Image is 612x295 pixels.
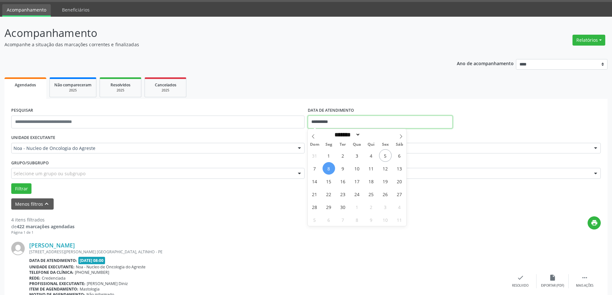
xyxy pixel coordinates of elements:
p: Acompanhamento [4,25,427,41]
span: Resolvidos [111,82,130,88]
div: Resolvido [512,283,528,288]
input: Year [360,131,382,138]
span: Setembro 6, 2025 [393,149,406,162]
span: Setembro 16, 2025 [337,175,349,187]
p: Ano de acompanhamento [457,59,514,67]
span: [PHONE_NUMBER] [75,270,109,275]
strong: 422 marcações agendadas [17,223,75,230]
span: Setembro 11, 2025 [365,162,377,175]
span: Setembro 8, 2025 [323,162,335,175]
span: Setembro 27, 2025 [393,188,406,200]
a: Acompanhamento [2,4,51,17]
span: Mastologia [80,286,100,292]
span: Qua [350,143,364,147]
div: 2025 [149,88,182,93]
i: insert_drive_file [549,274,556,281]
span: Setembro 30, 2025 [337,201,349,213]
span: Setembro 7, 2025 [308,162,321,175]
b: Telefone da clínica: [29,270,74,275]
span: Cancelados [155,82,176,88]
b: Profissional executante: [29,281,85,286]
span: Outubro 4, 2025 [393,201,406,213]
span: Outubro 8, 2025 [351,213,363,226]
span: Outubro 1, 2025 [351,201,363,213]
span: Sex [378,143,392,147]
i:  [581,274,588,281]
span: Outubro 11, 2025 [393,213,406,226]
span: Setembro 2, 2025 [337,149,349,162]
button: Relatórios [572,35,605,46]
label: DATA DE ATENDIMENTO [308,106,354,116]
span: Setembro 15, 2025 [323,175,335,187]
span: Sáb [392,143,406,147]
span: [DATE] 08:00 [78,257,105,264]
button: Filtrar [11,183,31,194]
span: Setembro 5, 2025 [379,149,392,162]
i: keyboard_arrow_up [43,200,50,207]
span: Qui [364,143,378,147]
span: Outubro 9, 2025 [365,213,377,226]
span: Setembro 12, 2025 [379,162,392,175]
span: Não compareceram [54,82,92,88]
button: print [588,216,601,230]
div: 2025 [104,88,137,93]
label: Grupo/Subgrupo [11,158,49,168]
div: de [11,223,75,230]
div: 4 itens filtrados [11,216,75,223]
span: Setembro 14, 2025 [308,175,321,187]
span: Setembro 9, 2025 [337,162,349,175]
span: Setembro 25, 2025 [365,188,377,200]
span: Setembro 4, 2025 [365,149,377,162]
p: Acompanhe a situação das marcações correntes e finalizadas [4,41,427,48]
span: Setembro 23, 2025 [337,188,349,200]
label: PESQUISAR [11,106,33,116]
span: Setembro 22, 2025 [323,188,335,200]
span: [PERSON_NAME] Diniz [87,281,128,286]
span: Outubro 6, 2025 [323,213,335,226]
span: Setembro 13, 2025 [393,162,406,175]
a: Beneficiários [58,4,94,15]
span: Setembro 10, 2025 [351,162,363,175]
span: Todos os profissionais [310,145,588,152]
span: Credenciada [42,275,66,281]
b: Unidade executante: [29,264,75,270]
span: Noa - Nucleo de Oncologia do Agreste [76,264,146,270]
span: Setembro 21, 2025 [308,188,321,200]
span: Setembro 19, 2025 [379,175,392,187]
span: Setembro 20, 2025 [393,175,406,187]
span: Setembro 29, 2025 [323,201,335,213]
label: UNIDADE EXECUTANTE [11,133,55,143]
span: Outubro 2, 2025 [365,201,377,213]
span: Dom [308,143,322,147]
span: Agosto 31, 2025 [308,149,321,162]
select: Month [333,131,361,138]
img: img [11,242,25,255]
i: print [591,219,598,226]
span: Ter [336,143,350,147]
span: Setembro 18, 2025 [365,175,377,187]
span: Setembro 3, 2025 [351,149,363,162]
span: Agendados [15,82,36,88]
div: [STREET_ADDRESS][PERSON_NAME] [GEOGRAPHIC_DATA], ALTINHO - PE [29,249,504,255]
a: [PERSON_NAME] [29,242,75,249]
b: Rede: [29,275,40,281]
button: Menos filtroskeyboard_arrow_up [11,198,54,210]
span: Setembro 26, 2025 [379,188,392,200]
b: Data de atendimento: [29,258,77,263]
span: Setembro 28, 2025 [308,201,321,213]
span: Selecione um grupo ou subgrupo [13,170,85,177]
span: Setembro 1, 2025 [323,149,335,162]
span: Outubro 10, 2025 [379,213,392,226]
span: Seg [322,143,336,147]
span: Outubro 3, 2025 [379,201,392,213]
div: Mais ações [576,283,593,288]
span: Noa - Nucleo de Oncologia do Agreste [13,145,291,152]
span: Setembro 17, 2025 [351,175,363,187]
i: check [517,274,524,281]
div: Página 1 de 1 [11,230,75,235]
b: Item de agendamento: [29,286,78,292]
div: Exportar (PDF) [541,283,564,288]
div: 2025 [54,88,92,93]
span: Outubro 5, 2025 [308,213,321,226]
span: Setembro 24, 2025 [351,188,363,200]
